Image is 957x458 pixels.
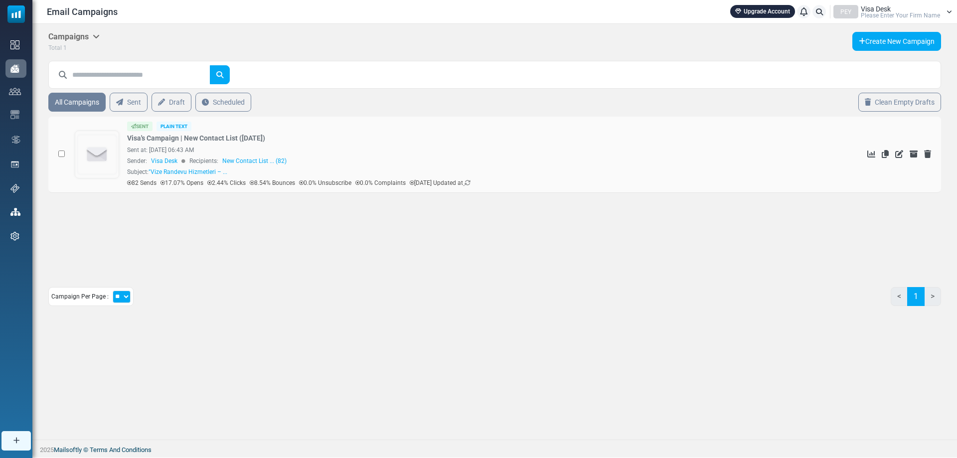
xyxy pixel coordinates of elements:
[48,44,62,51] span: Total
[127,156,796,165] div: Sender: Recipients:
[110,93,148,112] a: Sent
[160,178,203,187] p: 17.07% Opens
[861,12,940,18] span: Please Enter Your Firm Name
[51,292,109,301] span: Campaign Per Page :
[47,5,118,18] span: Email Campaigns
[54,446,88,454] a: Mailsoftly ©
[10,110,19,119] img: email-templates-icon.svg
[891,287,941,314] nav: Page
[75,131,119,178] img: empty-draft-icon2.svg
[63,44,67,51] span: 1
[833,5,858,18] div: PEY
[9,88,21,95] img: contacts-icon.svg
[895,150,903,158] a: Edit
[48,93,106,112] a: All Campaigns
[152,93,191,112] a: Draft
[882,150,889,158] a: Duplicate
[730,5,795,18] a: Upgrade Account
[910,150,918,158] a: Archive
[299,178,351,187] p: 0.0% Unsubscribe
[90,446,152,454] span: translation missing: en.layouts.footer.terms_and_conditions
[852,32,941,51] a: Create New Campaign
[195,93,251,112] a: Scheduled
[10,232,19,241] img: settings-icon.svg
[355,178,406,187] p: 0.0% Complaints
[127,133,265,144] a: Visa's Campaign | New Contact List ([DATE])
[833,5,952,18] a: PEY Visa Desk Please Enter Your Firm Name
[127,167,227,176] div: Subject:
[250,178,295,187] p: 8.54% Bounces
[10,134,21,146] img: workflow.svg
[907,287,925,306] a: 1
[10,160,19,169] img: landing_pages.svg
[10,40,19,49] img: dashboard-icon.svg
[7,5,25,23] img: mailsoftly_icon_blue_white.svg
[10,64,19,73] img: campaigns-icon-active.png
[157,122,191,131] div: Plain Text
[48,32,100,41] h5: Campaigns
[410,178,471,187] p: [DATE] Updated at
[858,93,941,112] a: Clean Empty Drafts
[127,146,796,154] div: Sent at: [DATE] 06:43 AM
[90,446,152,454] a: Terms And Conditions
[149,168,227,175] span: "Vize Randevu Hizmetleri – ...
[151,156,177,165] span: Visa Desk
[867,150,875,158] a: See Stats
[924,150,931,158] a: Delete
[127,122,153,131] div: Sent
[10,184,19,193] img: support-icon.svg
[32,440,957,458] footer: 2025
[207,178,246,187] p: 2.44% Clicks
[861,5,891,12] span: Visa Desk
[222,156,287,165] a: New Contact List ... (82)
[127,178,157,187] p: 82 Sends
